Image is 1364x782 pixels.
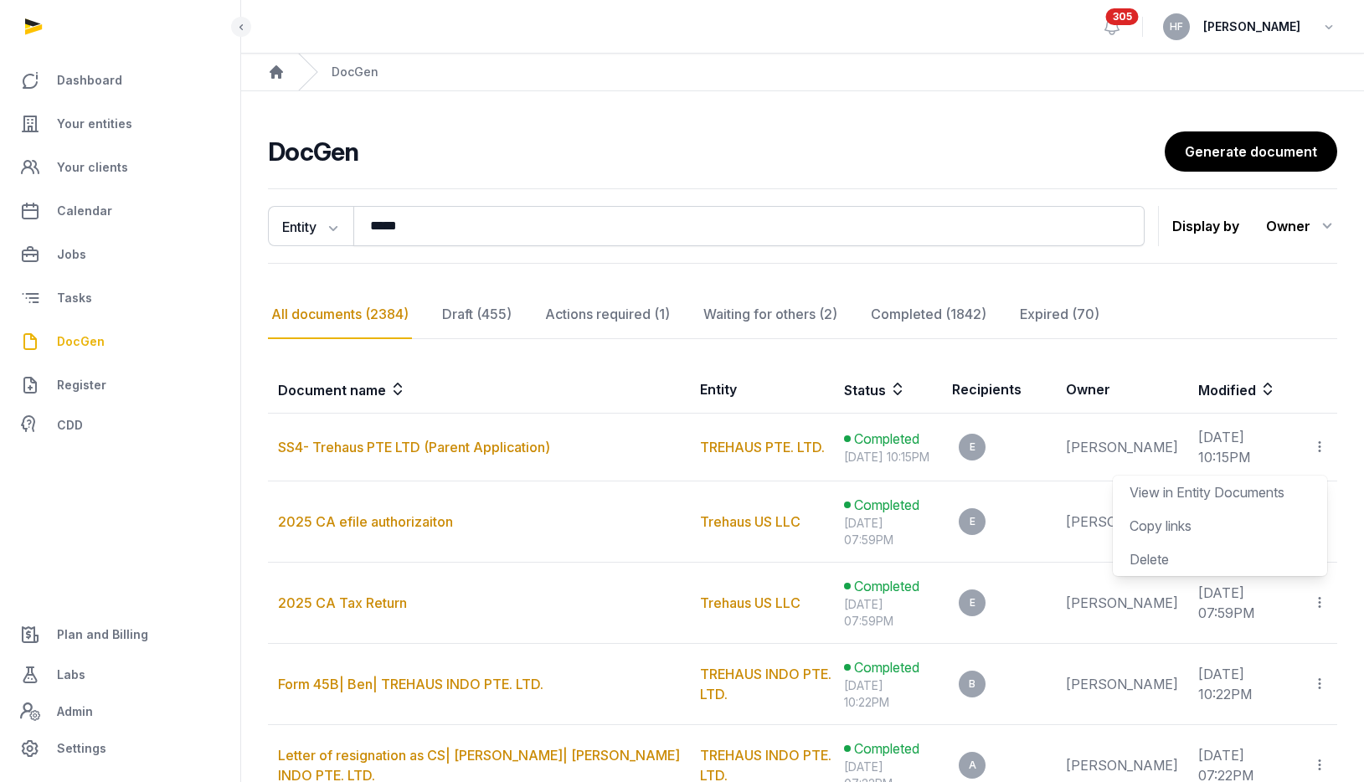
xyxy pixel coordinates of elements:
[1130,484,1284,501] a: View in Entity Documents
[1056,644,1188,725] td: [PERSON_NAME]
[969,679,975,689] span: B
[1170,22,1183,32] span: HF
[1188,414,1302,481] td: [DATE] 10:15PM
[700,291,841,339] div: Waiting for others (2)
[439,291,515,339] div: Draft (455)
[690,366,834,414] th: Entity
[1106,8,1139,25] span: 305
[969,760,976,770] span: A
[844,677,932,711] div: [DATE] 10:22PM
[1130,516,1310,536] div: Copy links
[1188,366,1337,414] th: Modified
[278,439,550,455] a: SS4- Trehaus PTE LTD (Parent Application)
[13,728,227,769] a: Settings
[268,291,1337,339] nav: Tabs
[1017,291,1103,339] div: Expired (70)
[834,366,942,414] th: Status
[332,64,378,80] div: DocGen
[1130,551,1169,568] span: Delete
[57,70,122,90] span: Dashboard
[13,655,227,695] a: Labs
[57,114,132,134] span: Your entities
[13,191,227,231] a: Calendar
[13,365,227,405] a: Register
[1203,17,1300,37] span: [PERSON_NAME]
[57,244,86,265] span: Jobs
[57,738,106,759] span: Settings
[542,291,673,339] div: Actions required (1)
[700,513,800,530] a: Trehaus US LLC
[57,201,112,221] span: Calendar
[1172,213,1239,239] p: Display by
[970,442,975,452] span: E
[13,104,227,144] a: Your entities
[970,517,975,527] span: E
[241,54,1364,91] nav: Breadcrumb
[700,666,831,702] a: TREHAUS INDO PTE. LTD.
[1188,563,1302,644] td: [DATE] 07:59PM
[57,288,92,308] span: Tasks
[854,576,919,596] span: Completed
[854,738,919,759] span: Completed
[942,366,1056,414] th: Recipients
[13,234,227,275] a: Jobs
[854,657,919,677] span: Completed
[854,429,919,449] span: Completed
[13,322,227,362] a: DocGen
[57,375,106,395] span: Register
[57,665,85,685] span: Labs
[13,695,227,728] a: Admin
[13,278,227,318] a: Tasks
[1266,213,1337,239] div: Owner
[867,291,990,339] div: Completed (1842)
[1056,366,1188,414] th: Owner
[57,332,105,352] span: DocGen
[13,409,227,442] a: CDD
[844,449,932,466] div: [DATE] 10:15PM
[57,157,128,177] span: Your clients
[268,136,1165,167] h2: DocGen
[1163,13,1190,40] button: HF
[700,439,825,455] a: TREHAUS PTE. LTD.
[1056,563,1188,644] td: [PERSON_NAME]
[278,594,407,611] a: 2025 CA Tax Return
[13,60,227,100] a: Dashboard
[268,291,412,339] div: All documents (2384)
[278,513,453,530] a: 2025 CA efile authorizaiton
[700,594,800,611] a: Trehaus US LLC
[970,598,975,608] span: E
[13,615,227,655] a: Plan and Billing
[57,625,148,645] span: Plan and Billing
[268,366,690,414] th: Document name
[1165,131,1337,172] a: Generate document
[268,206,353,246] button: Entity
[1188,644,1302,725] td: [DATE] 10:22PM
[13,147,227,188] a: Your clients
[854,495,919,515] span: Completed
[844,596,932,630] div: [DATE] 07:59PM
[1056,481,1188,563] td: [PERSON_NAME]
[844,515,932,548] div: [DATE] 07:59PM
[57,415,83,435] span: CDD
[57,702,93,722] span: Admin
[278,676,543,692] a: Form 45B| Ben| TREHAUS INDO PTE. LTD.
[1056,414,1188,481] td: [PERSON_NAME]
